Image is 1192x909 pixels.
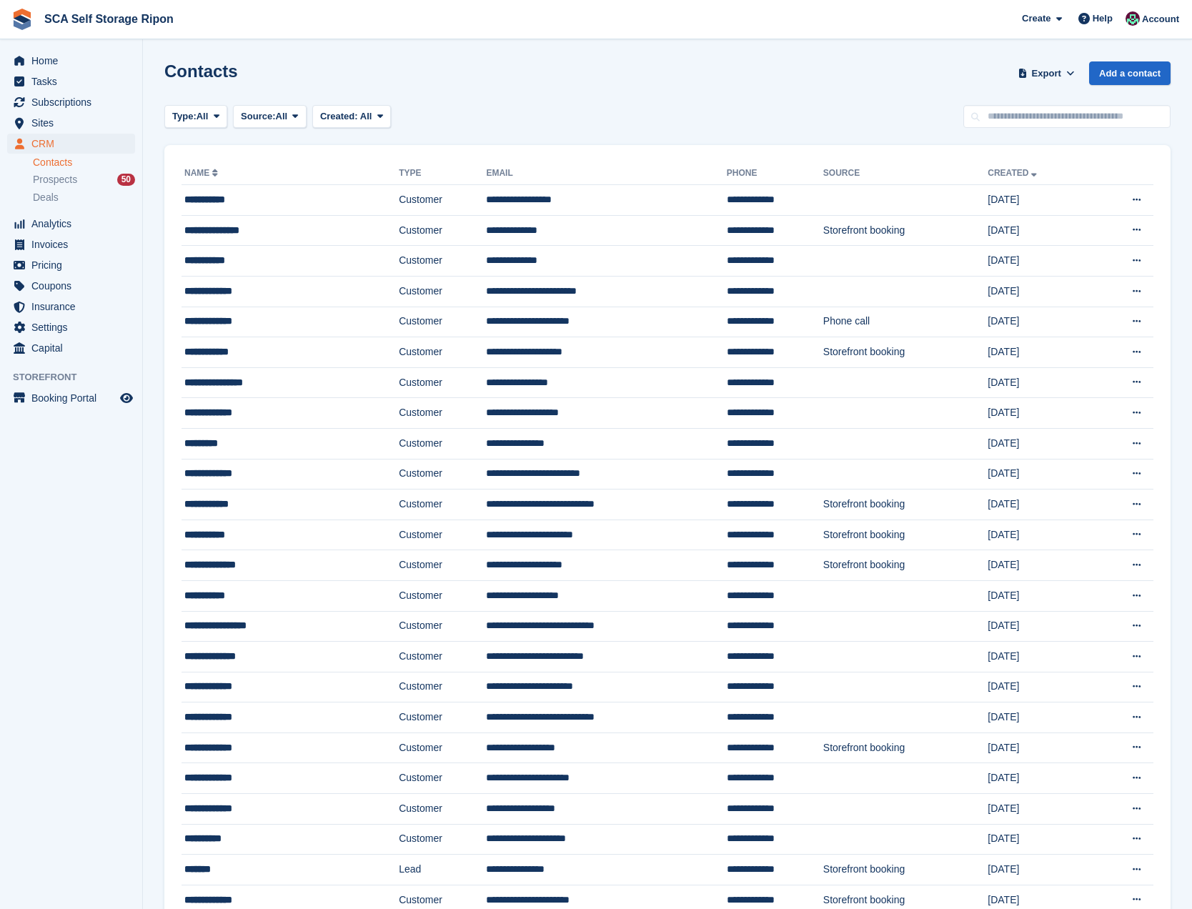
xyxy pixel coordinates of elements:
td: [DATE] [988,672,1093,702]
td: [DATE] [988,398,1093,429]
td: [DATE] [988,550,1093,581]
span: Sites [31,113,117,133]
td: Customer [399,398,486,429]
a: menu [7,388,135,408]
span: Pricing [31,255,117,275]
h1: Contacts [164,61,238,81]
td: Customer [399,611,486,642]
td: Lead [399,855,486,885]
td: Customer [399,246,486,277]
td: Customer [399,459,486,490]
th: Email [486,162,726,185]
td: Storefront booking [823,215,988,246]
td: [DATE] [988,276,1093,307]
td: Customer [399,520,486,550]
a: Contacts [33,156,135,169]
td: Customer [399,307,486,337]
span: Tasks [31,71,117,91]
span: Settings [31,317,117,337]
td: Customer [399,337,486,368]
span: Subscriptions [31,92,117,112]
td: Customer [399,732,486,763]
td: Customer [399,824,486,855]
td: Storefront booking [823,550,988,581]
td: Storefront booking [823,490,988,520]
td: Storefront booking [823,337,988,368]
a: menu [7,317,135,337]
span: Coupons [31,276,117,296]
img: Sam Chapman [1126,11,1140,26]
a: menu [7,234,135,254]
td: [DATE] [988,490,1093,520]
span: Account [1142,12,1179,26]
td: [DATE] [988,855,1093,885]
span: Analytics [31,214,117,234]
td: Storefront booking [823,732,988,763]
td: Storefront booking [823,855,988,885]
a: menu [7,297,135,317]
button: Created: All [312,105,391,129]
td: Customer [399,490,486,520]
span: All [276,109,288,124]
th: Source [823,162,988,185]
td: Customer [399,642,486,672]
span: CRM [31,134,117,154]
td: [DATE] [988,337,1093,368]
span: Type: [172,109,197,124]
td: Phone call [823,307,988,337]
button: Type: All [164,105,227,129]
td: Customer [399,428,486,459]
a: Preview store [118,389,135,407]
td: Customer [399,702,486,733]
td: [DATE] [988,520,1093,550]
a: menu [7,113,135,133]
a: menu [7,71,135,91]
a: menu [7,51,135,71]
a: menu [7,214,135,234]
button: Export [1015,61,1078,85]
td: Customer [399,550,486,581]
td: Customer [399,276,486,307]
span: Home [31,51,117,71]
span: Created: [320,111,358,121]
span: All [197,109,209,124]
td: [DATE] [988,611,1093,642]
a: menu [7,338,135,358]
td: [DATE] [988,246,1093,277]
span: Deals [33,191,59,204]
span: Create [1022,11,1051,26]
td: Customer [399,185,486,216]
td: [DATE] [988,185,1093,216]
td: Storefront booking [823,520,988,550]
span: Export [1032,66,1061,81]
td: [DATE] [988,459,1093,490]
td: [DATE] [988,702,1093,733]
button: Source: All [233,105,307,129]
td: [DATE] [988,367,1093,398]
td: Customer [399,367,486,398]
td: [DATE] [988,824,1093,855]
td: [DATE] [988,642,1093,672]
span: Invoices [31,234,117,254]
a: Name [184,168,221,178]
td: [DATE] [988,215,1093,246]
td: Customer [399,580,486,611]
td: Customer [399,763,486,794]
span: Help [1093,11,1113,26]
a: menu [7,255,135,275]
img: stora-icon-8386f47178a22dfd0bd8f6a31ec36ba5ce8667c1dd55bd0f319d3a0aa187defe.svg [11,9,33,30]
td: [DATE] [988,763,1093,794]
span: Booking Portal [31,388,117,408]
td: [DATE] [988,732,1093,763]
td: [DATE] [988,794,1093,825]
span: Source: [241,109,275,124]
td: [DATE] [988,307,1093,337]
th: Type [399,162,486,185]
td: Customer [399,794,486,825]
a: SCA Self Storage Ripon [39,7,179,31]
a: Add a contact [1089,61,1171,85]
a: Deals [33,190,135,205]
span: Insurance [31,297,117,317]
div: 50 [117,174,135,186]
a: menu [7,134,135,154]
